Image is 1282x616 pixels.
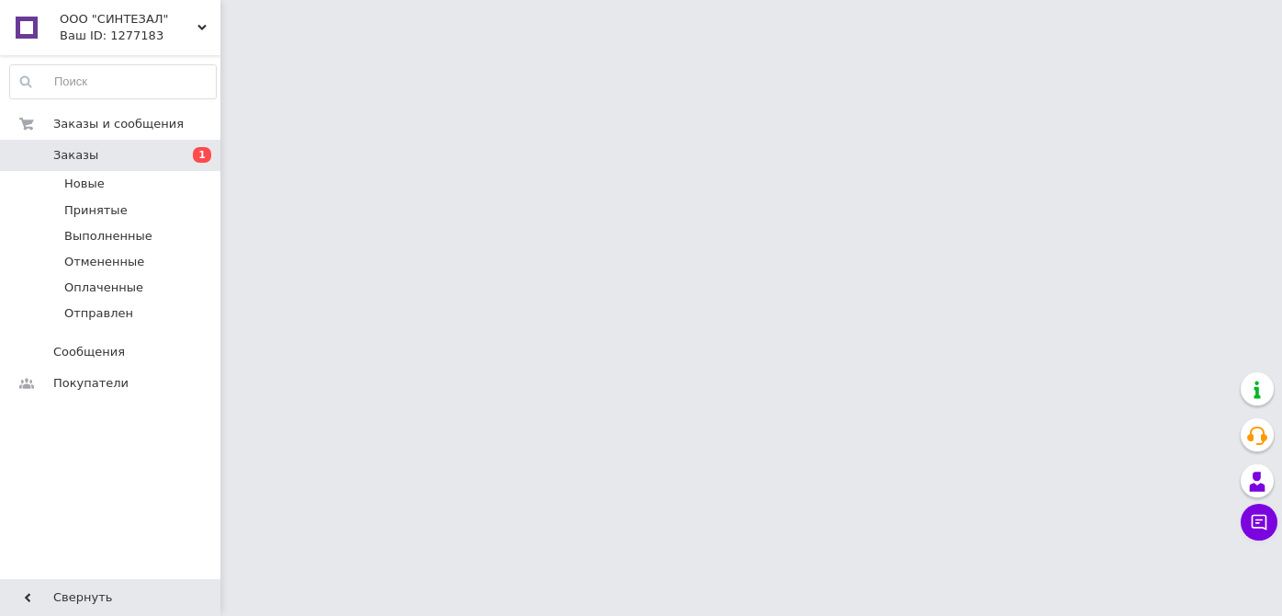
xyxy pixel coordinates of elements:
[53,375,129,392] span: Покупатели
[10,65,216,98] input: Поиск
[60,11,197,28] span: ООО "СИНТЕЗАЛ"
[53,344,125,360] span: Сообщения
[53,116,184,132] span: Заказы и сообщения
[64,254,144,270] span: Отмененные
[64,228,152,245] span: Выполненные
[1241,504,1277,541] button: Чат с покупателем
[64,279,143,296] span: Оплаченные
[64,305,133,322] span: Отправлен
[64,202,128,219] span: Принятые
[64,176,105,192] span: Новые
[53,147,98,164] span: Заказы
[60,28,220,44] div: Ваш ID: 1277183
[193,147,211,163] span: 1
